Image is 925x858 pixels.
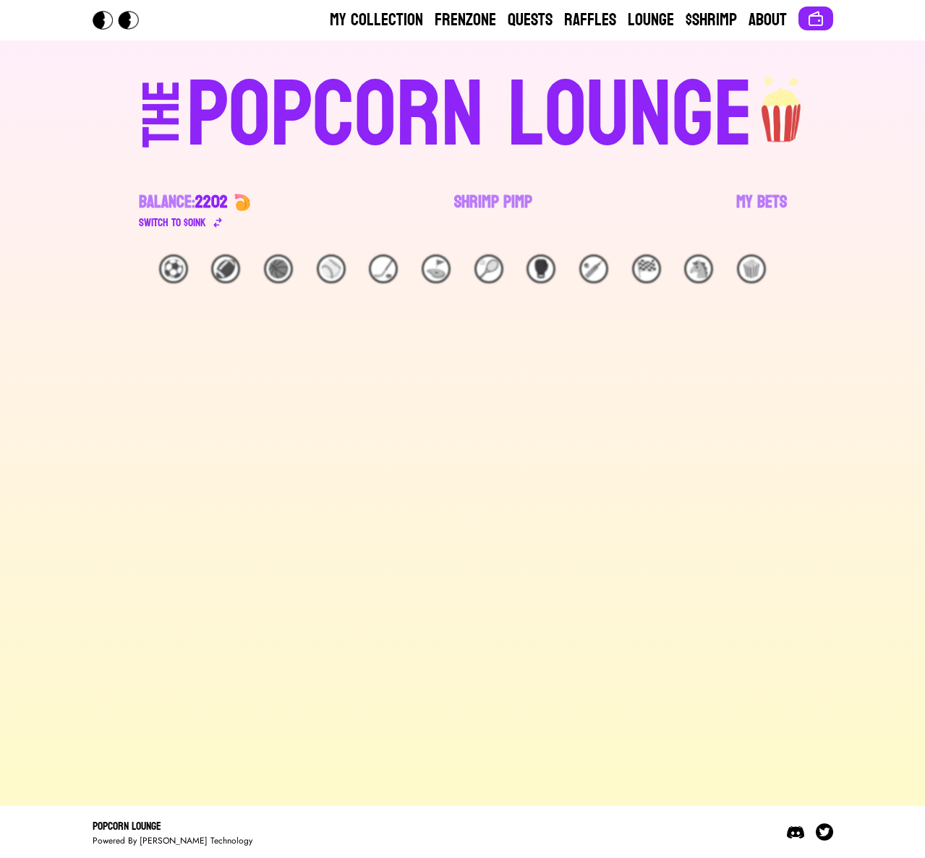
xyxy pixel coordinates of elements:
div: Switch to $ OINK [139,214,206,231]
div: Balance: [139,191,228,214]
div: 🏏 [579,254,608,283]
a: THEPOPCORN LOUNGEpopcorn [17,64,908,162]
a: Lounge [628,9,674,32]
img: Discord [787,823,804,841]
a: Raffles [564,9,616,32]
div: 🥊 [527,254,555,283]
div: 🏀 [264,254,293,283]
div: 🎾 [474,254,503,283]
img: Twitter [816,823,833,841]
div: Popcorn Lounge [93,818,252,835]
a: $Shrimp [686,9,737,32]
div: 🍿 [737,254,766,283]
a: About [749,9,787,32]
div: 🏈 [211,254,240,283]
img: Popcorn [93,11,150,30]
a: Quests [508,9,553,32]
a: Frenzone [435,9,496,32]
div: POPCORN LOUNGE [187,69,753,162]
div: THE [135,80,187,176]
div: Powered By [PERSON_NAME] Technology [93,835,252,846]
div: ⚽️ [159,254,188,283]
div: 🏁 [632,254,661,283]
div: 🐴 [684,254,713,283]
a: My Bets [736,191,787,231]
a: My Collection [330,9,423,32]
span: 2202 [195,186,228,218]
div: 🏒 [369,254,398,283]
a: Shrimp Pimp [454,191,532,231]
div: ⛳️ [422,254,451,283]
img: popcorn [753,64,812,145]
img: 🍤 [234,194,251,211]
div: ⚾️ [317,254,346,283]
img: Connect wallet [807,10,824,27]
